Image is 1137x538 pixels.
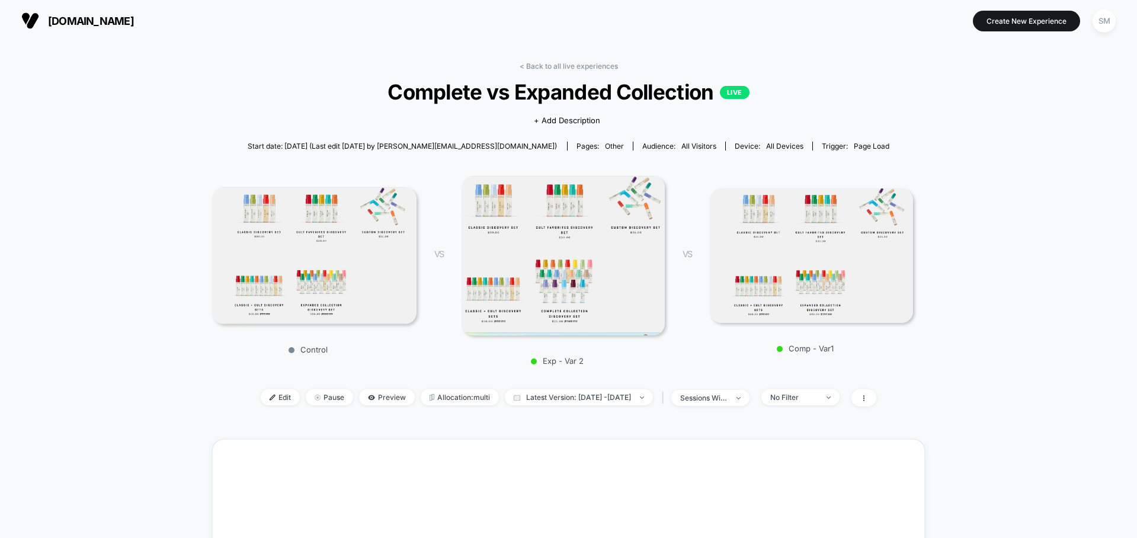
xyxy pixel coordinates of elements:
p: Control [206,345,410,354]
span: + Add Description [534,115,600,127]
span: Device: [725,142,812,150]
span: [DOMAIN_NAME] [48,15,134,27]
span: Complete vs Expanded Collection [248,79,889,104]
button: SM [1089,9,1119,33]
span: Allocation: multi [421,389,499,405]
span: All Visitors [681,142,716,150]
span: all devices [766,142,803,150]
span: | [659,389,671,406]
img: end [315,395,321,401]
div: SM [1093,9,1116,33]
span: Latest Version: [DATE] - [DATE] [505,389,653,405]
img: end [736,397,741,399]
img: calendar [514,395,520,401]
span: Start date: [DATE] (Last edit [DATE] by [PERSON_NAME][EMAIL_ADDRESS][DOMAIN_NAME]) [248,142,557,150]
span: Page Load [854,142,889,150]
span: Preview [359,389,415,405]
img: end [827,396,831,399]
img: Comp - Var1 main [710,188,913,324]
img: edit [270,395,276,401]
button: Create New Experience [973,11,1080,31]
div: sessions with impression [680,393,728,402]
button: [DOMAIN_NAME] [18,11,137,30]
img: Control main [212,187,416,325]
img: rebalance [430,394,434,401]
span: VS [434,249,444,259]
p: LIVE [720,86,750,99]
div: Pages: [576,142,624,150]
p: Exp - Var 2 [456,356,659,366]
p: Comp - Var1 [704,344,907,353]
a: < Back to all live experiences [520,62,618,71]
div: Audience: [642,142,716,150]
div: No Filter [770,393,818,402]
span: other [605,142,624,150]
img: Visually logo [21,12,39,30]
span: VS [683,249,692,259]
img: Exp - Var 2 main [462,176,665,336]
div: Trigger: [822,142,889,150]
span: Edit [261,389,300,405]
img: end [640,396,644,399]
span: Pause [306,389,353,405]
